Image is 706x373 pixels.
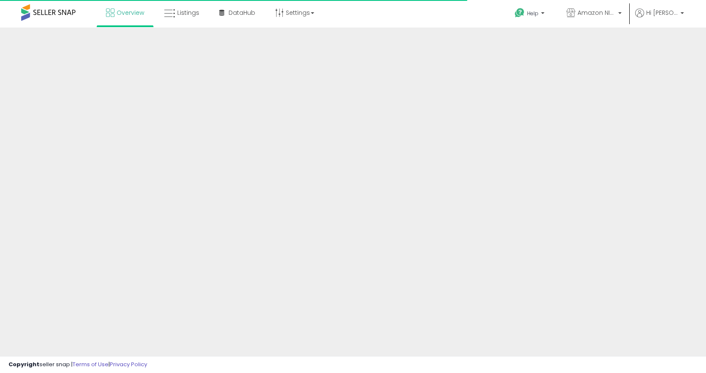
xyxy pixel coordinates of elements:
span: Hi [PERSON_NAME] [646,8,678,17]
i: Get Help [514,8,525,18]
span: Listings [177,8,199,17]
span: Overview [117,8,144,17]
span: DataHub [229,8,255,17]
a: Terms of Use [73,360,109,368]
a: Hi [PERSON_NAME] [635,8,684,28]
strong: Copyright [8,360,39,368]
a: Privacy Policy [110,360,147,368]
span: Help [527,10,539,17]
div: seller snap | | [8,361,147,369]
span: Amazon NINJA [578,8,616,17]
a: Help [508,1,553,28]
